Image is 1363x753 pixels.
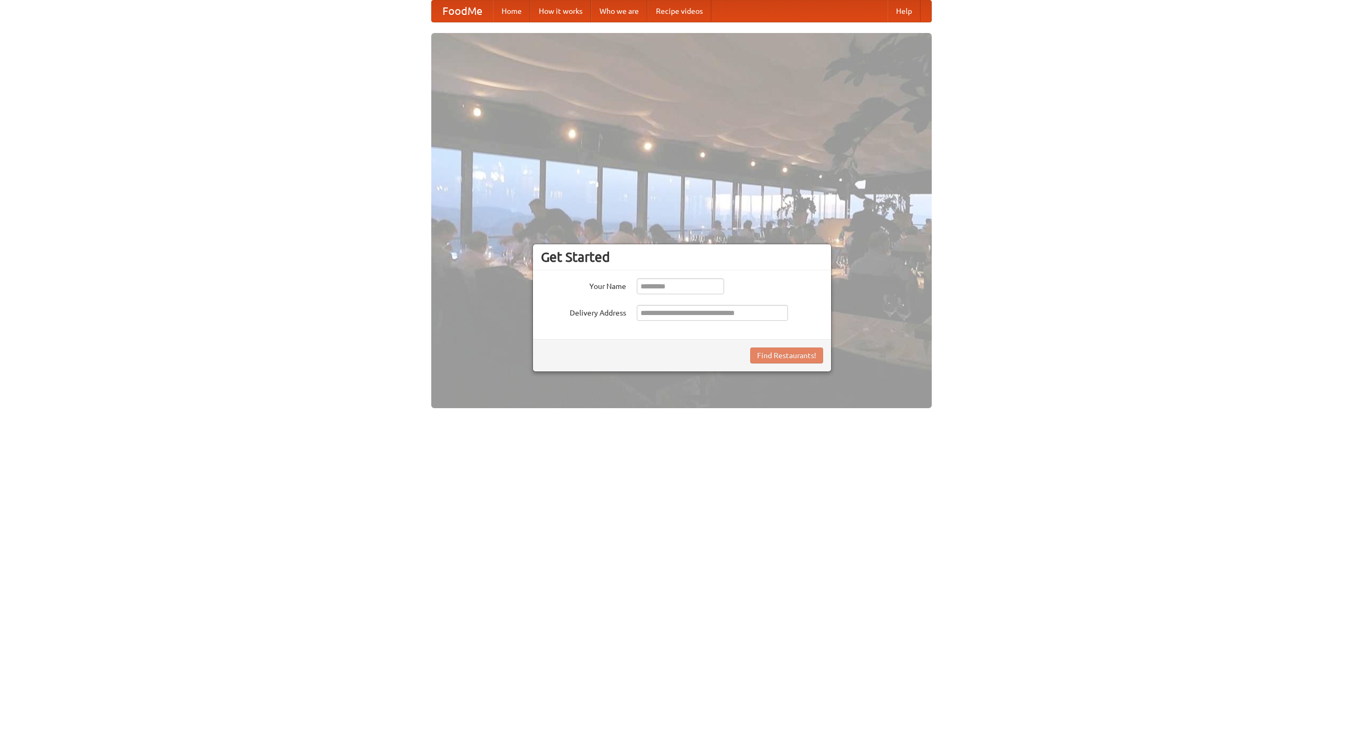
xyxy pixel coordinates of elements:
a: FoodMe [432,1,493,22]
button: Find Restaurants! [750,347,823,363]
a: Recipe videos [647,1,711,22]
a: Help [888,1,921,22]
h3: Get Started [541,249,823,265]
a: How it works [530,1,591,22]
a: Who we are [591,1,647,22]
a: Home [493,1,530,22]
label: Delivery Address [541,305,626,318]
label: Your Name [541,278,626,292]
